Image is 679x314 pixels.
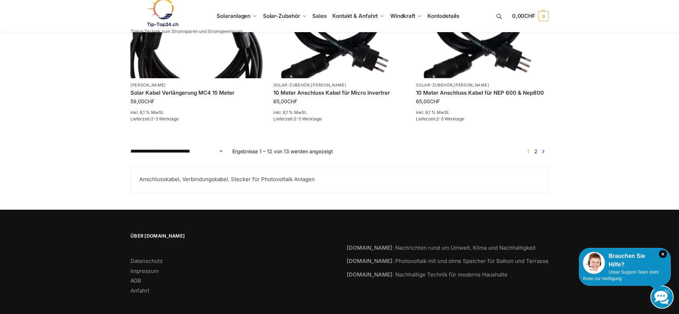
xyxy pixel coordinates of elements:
bdi: 59,00 [130,98,154,104]
p: inkl. 8,1 % MwSt. [273,109,406,116]
strong: [DOMAIN_NAME] [347,258,392,264]
a: Solar Kabel Verlängerung MC4 15 Meter [130,89,263,96]
a: Impressum [130,268,159,274]
select: Shop-Reihenfolge [130,148,224,155]
p: Ergebnisse 1 – 12 von 13 werden angezeigt [232,148,333,155]
a: Datenschutz [130,258,163,264]
bdi: 65,00 [273,98,297,104]
a: Solar-Zubehör [273,83,310,88]
a: Seite 2 [532,148,539,154]
bdi: 65,00 [416,98,440,104]
a: 10 Meter Anschluss Kabel für NEP 600 & Nep800 [416,89,548,96]
strong: [DOMAIN_NAME] [347,244,392,251]
a: [PERSON_NAME] [311,83,346,88]
nav: Produkt-Seitennummerierung [523,148,549,155]
a: 10 Meter Anschluss Kabel für Micro Invertrer [273,89,406,96]
p: inkl. 8,1 % MwSt. [416,109,548,116]
span: 0,00 [512,13,535,19]
span: 2-3 Werktage [151,116,179,121]
img: Customer service [583,252,605,274]
span: 2-3 Werktage [294,116,322,121]
span: CHF [144,98,154,104]
a: 0,00CHF 0 [512,5,549,27]
a: Solar-Zubehör [416,83,452,88]
p: , [416,83,548,88]
span: CHF [524,13,535,19]
p: , [273,83,406,88]
a: AGB [130,277,141,284]
p: inkl. 8,1 % MwSt. [130,109,263,116]
i: Schließen [659,250,667,258]
a: [DOMAIN_NAME]: Photovoltaik mit und ohne Speicher für Balkon und Terrasse [347,258,549,264]
span: 2-3 Werktage [436,116,464,121]
a: [DOMAIN_NAME]: Nachrichten rund um Umwelt, Klima und Nachhaltigkeit [347,244,536,251]
p: Anschlusskabel, Verbindungskabel, Stecker für Photovoltaik Anlagen [139,175,540,184]
span: Windkraft [390,13,415,19]
span: 0 [539,11,549,21]
span: Solar-Zubehör [263,13,300,19]
span: Lieferzeit: [416,116,464,121]
div: Brauchen Sie Hilfe? [583,252,667,269]
span: CHF [287,98,297,104]
span: Sales [312,13,327,19]
span: Lieferzeit: [130,116,179,121]
p: Tiptop Technik zum Stromsparen und Stromgewinnung [130,29,242,34]
strong: [DOMAIN_NAME] [347,271,392,278]
a: [DOMAIN_NAME]: Nachhaltige Technik für moderne Haushalte [347,271,507,278]
span: Lieferzeit: [273,116,322,121]
span: Unser Support-Team steht Ihnen zur Verfügung [583,270,659,281]
a: Anfahrt [130,287,149,294]
a: [PERSON_NAME] [130,83,166,88]
span: Seite 1 [525,148,531,154]
span: Kontodetails [427,13,459,19]
span: CHF [430,98,440,104]
a: [PERSON_NAME] [454,83,489,88]
a: → [541,148,546,155]
span: Über [DOMAIN_NAME] [130,233,332,240]
span: Kontakt & Anfahrt [332,13,378,19]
